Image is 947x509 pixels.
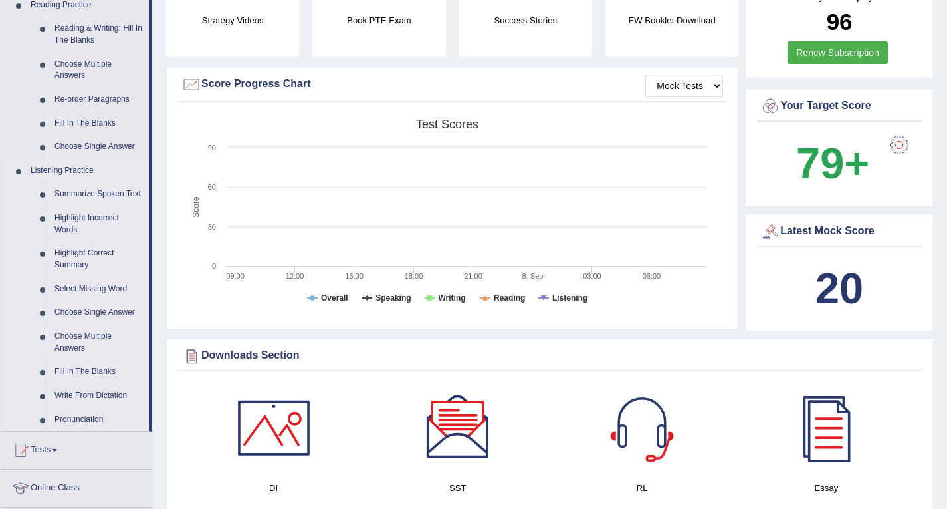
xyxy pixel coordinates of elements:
[796,139,869,188] b: 79+
[49,53,149,88] a: Choose Multiple Answers
[49,277,149,301] a: Select Missing Word
[49,242,149,277] a: Highlight Correct Summary
[181,346,918,366] div: Downloads Section
[208,223,216,231] text: 30
[49,17,149,52] a: Reading & Writing: Fill In The Blanks
[25,159,149,183] a: Listening Practice
[788,41,888,64] a: Renew Subscription
[827,9,853,35] b: 96
[522,272,544,280] tspan: 8. Sep
[208,183,216,191] text: 60
[208,144,216,152] text: 90
[464,272,482,280] text: 21:00
[212,262,216,270] text: 0
[49,301,149,325] a: Choose Single Answer
[166,13,299,27] h4: Strategy Videos
[815,264,863,313] b: 20
[375,293,411,303] tspan: Speaking
[49,408,149,432] a: Pronunciation
[49,325,149,360] a: Choose Multiple Answers
[557,481,728,495] h4: RL
[49,384,149,408] a: Write From Dictation
[405,272,423,280] text: 18:00
[416,118,478,131] tspan: Test scores
[605,13,738,27] h4: EW Booklet Download
[583,272,601,280] text: 03:00
[49,182,149,206] a: Summarize Spoken Text
[49,206,149,242] a: Highlight Incorrect Words
[286,272,304,280] text: 12:00
[760,96,918,116] div: Your Target Score
[552,293,587,303] tspan: Listening
[321,293,348,303] tspan: Overall
[312,13,445,27] h4: Book PTE Exam
[188,481,359,495] h4: DI
[191,196,201,218] tspan: Score
[1,432,152,465] a: Tests
[49,112,149,136] a: Fill In The Blanks
[345,272,364,280] text: 15:00
[1,470,152,503] a: Online Class
[438,293,465,303] tspan: Writing
[760,222,918,242] div: Latest Mock Score
[741,481,912,495] h4: Essay
[49,360,149,384] a: Fill In The Blanks
[494,293,525,303] tspan: Reading
[459,13,592,27] h4: Success Stories
[49,135,149,159] a: Choose Single Answer
[226,272,245,280] text: 09:00
[643,272,661,280] text: 06:00
[181,75,723,94] div: Score Progress Chart
[372,481,543,495] h4: SST
[49,88,149,112] a: Re-order Paragraphs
